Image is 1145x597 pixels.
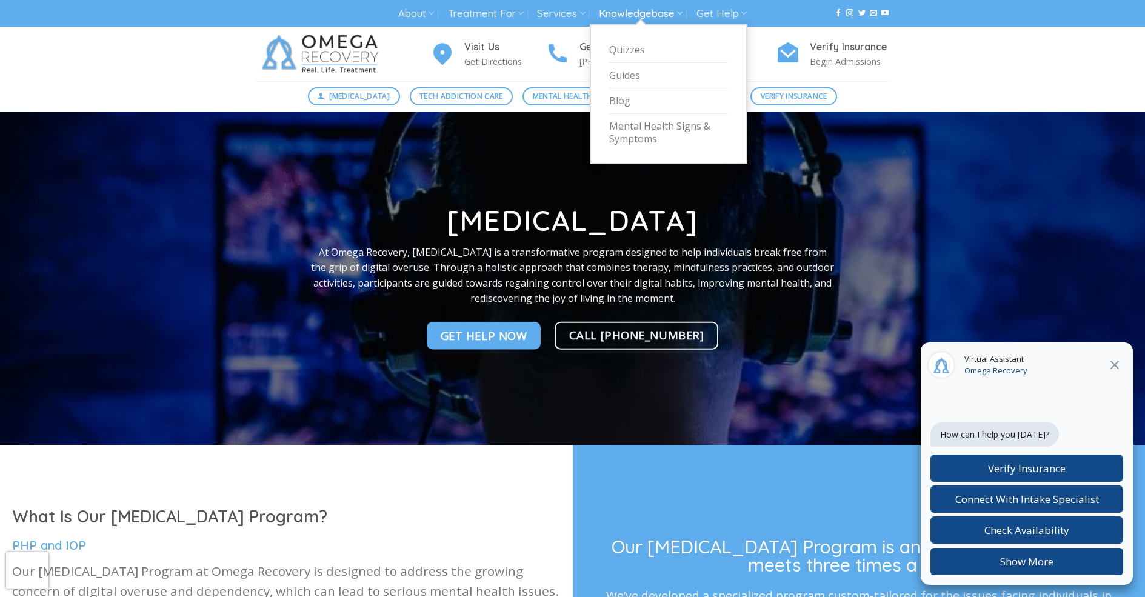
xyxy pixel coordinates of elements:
a: [MEDICAL_DATA] [308,87,400,105]
a: Get Help [696,2,747,25]
span: Call [PHONE_NUMBER] [569,326,704,344]
img: Omega Recovery [255,27,391,81]
a: Verify Insurance [750,87,837,105]
span: [MEDICAL_DATA] [329,90,390,102]
a: Follow on YouTube [881,9,889,18]
span: Get Help NOw [441,327,527,344]
a: Knowledgebase [599,2,683,25]
span: Tech Addiction Care [419,90,503,102]
strong: [MEDICAL_DATA] [447,203,698,238]
h4: Visit Us [464,39,546,55]
a: Quizzes [609,38,728,63]
a: Visit Us Get Directions [430,39,546,69]
h4: Get In Touch [579,39,661,55]
a: Follow on Instagram [846,9,853,18]
span: Mental Health Care [533,90,613,102]
h4: Verify Insurance [810,39,891,55]
p: [PHONE_NUMBER] [579,55,661,68]
a: Verify Insurance Begin Admissions [776,39,891,69]
span: PHP and IOP [12,538,86,553]
span: Verify Insurance [761,90,827,102]
h1: What Is Our [MEDICAL_DATA] Program? [12,506,561,527]
a: Follow on Twitter [858,9,866,18]
a: Tech Addiction Care [410,87,513,105]
a: Treatment For [448,2,524,25]
a: About [398,2,434,25]
a: Blog [609,88,728,114]
a: Mental Health Signs & Symptoms [609,114,728,152]
a: Follow on Facebook [835,9,842,18]
p: Get Directions [464,55,546,68]
a: Guides [609,63,728,88]
a: Mental Health Care [522,87,623,105]
p: At Omega Recovery, [MEDICAL_DATA] is a transformative program designed to help individuals break ... [311,244,835,306]
a: Call [PHONE_NUMBER] [555,322,719,350]
a: Services [537,2,585,25]
a: Get In Touch [PHONE_NUMBER] [546,39,661,69]
p: Begin Admissions [810,55,891,68]
a: Get Help NOw [427,322,541,350]
h3: Our [MEDICAL_DATA] Program is an 8-week program that meets three times a week: [601,538,1117,574]
a: Send us an email [870,9,877,18]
